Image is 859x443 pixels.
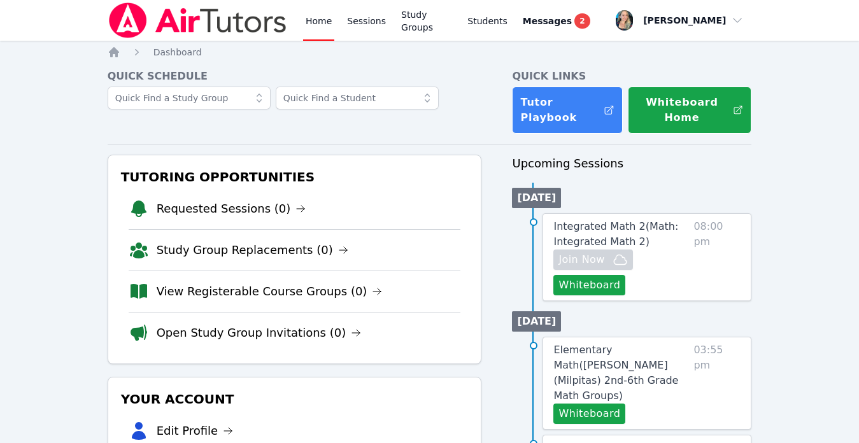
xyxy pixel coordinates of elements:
[157,422,234,440] a: Edit Profile
[108,3,288,38] img: Air Tutors
[693,219,741,295] span: 08:00 pm
[553,220,678,248] span: Integrated Math 2 ( Math: Integrated Math 2 )
[512,311,561,332] li: [DATE]
[512,69,751,84] h4: Quick Links
[553,250,632,270] button: Join Now
[108,46,752,59] nav: Breadcrumb
[553,342,688,404] a: Elementary Math([PERSON_NAME] (Milpitas) 2nd-6th Grade Math Groups)
[153,46,202,59] a: Dashboard
[108,87,271,109] input: Quick Find a Study Group
[628,87,751,134] button: Whiteboard Home
[157,200,306,218] a: Requested Sessions (0)
[553,219,688,250] a: Integrated Math 2(Math: Integrated Math 2)
[276,87,439,109] input: Quick Find a Student
[553,404,625,424] button: Whiteboard
[118,388,471,411] h3: Your Account
[157,324,362,342] a: Open Study Group Invitations (0)
[153,47,202,57] span: Dashboard
[558,252,604,267] span: Join Now
[523,15,572,27] span: Messages
[553,344,678,402] span: Elementary Math ( [PERSON_NAME] (Milpitas) 2nd-6th Grade Math Groups )
[574,13,590,29] span: 2
[157,283,383,300] a: View Registerable Course Groups (0)
[157,241,348,259] a: Study Group Replacements (0)
[512,87,623,134] a: Tutor Playbook
[118,165,471,188] h3: Tutoring Opportunities
[512,188,561,208] li: [DATE]
[693,342,741,424] span: 03:55 pm
[512,155,751,172] h3: Upcoming Sessions
[553,275,625,295] button: Whiteboard
[108,69,482,84] h4: Quick Schedule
